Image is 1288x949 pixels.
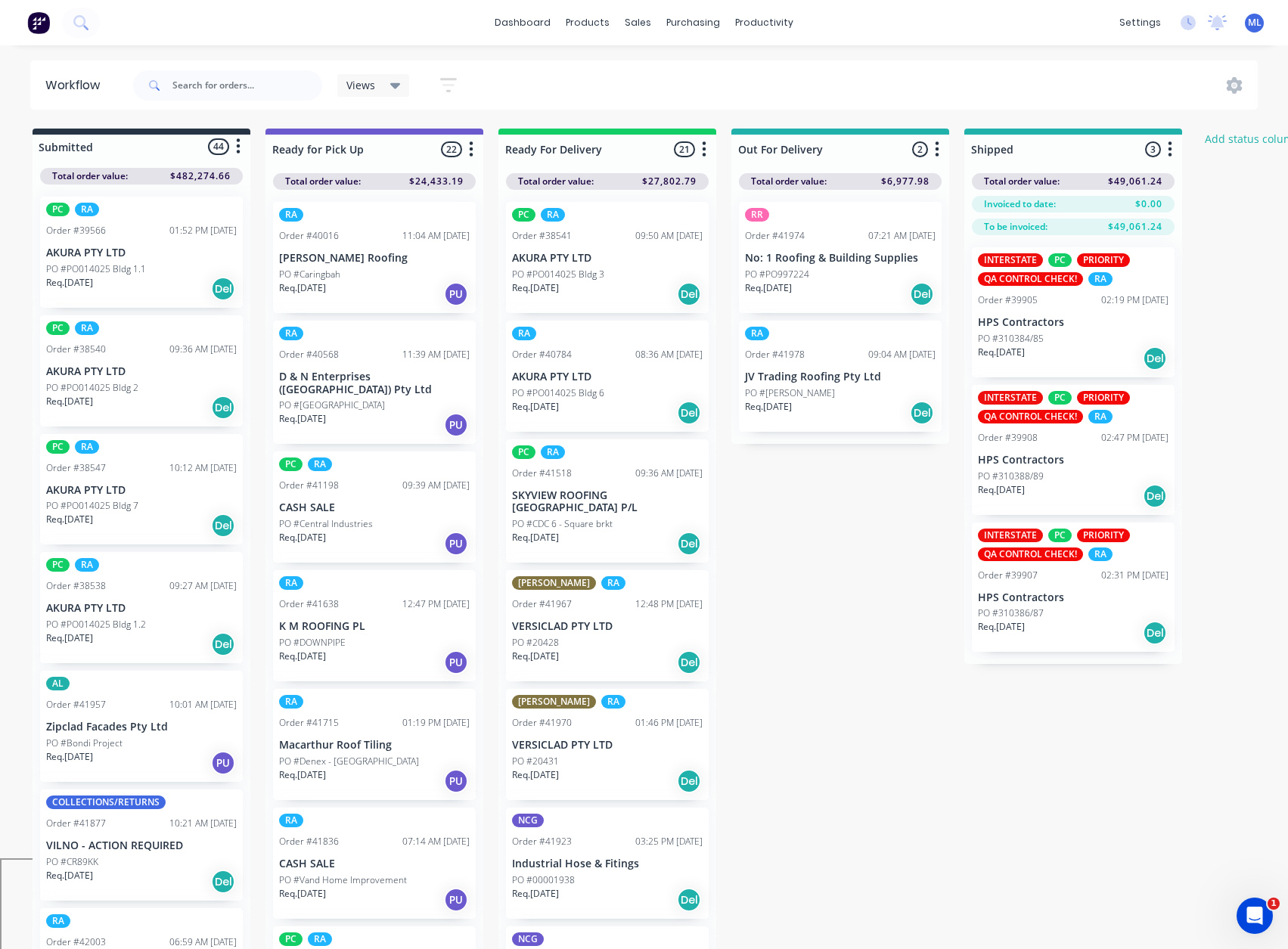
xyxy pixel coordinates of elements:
[444,650,468,675] div: PU
[751,175,827,188] span: Total order value:
[512,695,596,709] div: [PERSON_NAME]
[273,202,476,313] div: RAOrder #4001611:04 AM [DATE][PERSON_NAME] RoofingPO #CaringbahReq.[DATE]PU
[506,689,709,800] div: [PERSON_NAME]RAOrder #4197001:46 PM [DATE]VERSICLAD PTY LTDPO #20431Req.[DATE]Del
[512,597,572,611] div: Order #41967
[512,252,703,265] p: AKURA PTY LTD
[512,768,559,782] p: Req. [DATE]
[273,808,476,919] div: RAOrder #4183607:14 AM [DATE]CASH SALEPO #Vand Home ImprovementReq.[DATE]PU
[512,716,572,730] div: Order #41970
[46,381,138,395] p: PO #PO014025 Bldg 2
[1268,898,1280,910] span: 1
[46,461,106,475] div: Order #38547
[75,203,99,216] div: RA
[279,479,339,492] div: Order #41198
[45,76,107,95] div: Workflow
[169,461,237,475] div: 10:12 AM [DATE]
[40,789,243,901] div: COLLECTIONS/RETURNSOrder #4187710:21 AM [DATE]VILNO - ACTION REQUIREDPO #CR89KKReq.[DATE]Del
[273,570,476,681] div: RAOrder #4163812:47 PM [DATE]K M ROOFING PLPO #DOWNPIPEReq.[DATE]PU
[1048,253,1072,267] div: PC
[1077,529,1130,542] div: PRIORITY
[279,597,339,611] div: Order #41638
[745,386,835,400] p: PO #[PERSON_NAME]
[169,343,237,356] div: 09:36 AM [DATE]
[1112,11,1169,34] div: settings
[40,434,243,545] div: PCRAOrder #3854710:12 AM [DATE]AKURA PTY LTDPO #PO014025 Bldg 7Req.[DATE]Del
[512,650,559,663] p: Req. [DATE]
[211,395,235,420] div: Del
[978,293,1038,307] div: Order #39905
[518,175,594,188] span: Total order value:
[512,755,559,768] p: PO #20431
[677,282,701,306] div: Del
[46,321,70,335] div: PC
[279,887,326,901] p: Req. [DATE]
[745,229,805,243] div: Order #41974
[46,935,106,949] div: Order #42003
[279,281,326,295] p: Req. [DATE]
[601,576,625,590] div: RA
[541,208,565,222] div: RA
[279,716,339,730] div: Order #41715
[279,517,373,531] p: PO #Central Industries
[745,327,769,340] div: RA
[978,431,1038,445] div: Order #39908
[910,401,934,425] div: Del
[617,11,659,34] div: sales
[409,175,464,188] span: $24,433.19
[1143,484,1167,508] div: Del
[279,399,385,412] p: PO #[GEOGRAPHIC_DATA]
[512,739,703,752] p: VERSICLAD PTY LTD
[984,175,1060,188] span: Total order value:
[558,11,617,34] div: products
[1143,621,1167,645] div: Del
[635,467,703,480] div: 09:36 AM [DATE]
[978,483,1025,497] p: Req. [DATE]
[512,281,559,295] p: Req. [DATE]
[402,348,470,361] div: 11:39 AM [DATE]
[46,558,70,572] div: PC
[46,224,106,237] div: Order #39566
[279,755,419,768] p: PO #Denex - [GEOGRAPHIC_DATA]
[46,513,93,526] p: Req. [DATE]
[46,395,93,408] p: Req. [DATE]
[308,932,332,946] div: RA
[279,620,470,633] p: K M ROOFING PL
[279,229,339,243] div: Order #40016
[512,835,572,848] div: Order #41923
[279,371,470,396] p: D & N Enterprises ([GEOGRAPHIC_DATA]) Pty Ltd
[273,689,476,800] div: RAOrder #4171501:19 PM [DATE]Macarthur Roof TilingPO #Denex - [GEOGRAPHIC_DATA]Req.[DATE]PU
[512,371,703,383] p: AKURA PTY LTD
[512,445,535,459] div: PC
[46,499,138,513] p: PO #PO014025 Bldg 7
[211,632,235,656] div: Del
[444,888,468,912] div: PU
[978,529,1043,542] div: INTERSTATE
[1088,547,1113,561] div: RA
[169,579,237,593] div: 09:27 AM [DATE]
[40,197,243,308] div: PCRAOrder #3956601:52 PM [DATE]AKURA PTY LTDPO #PO014025 Bldg 1.1Req.[DATE]Del
[1077,391,1130,405] div: PRIORITY
[402,229,470,243] div: 11:04 AM [DATE]
[169,224,237,237] div: 01:52 PM [DATE]
[739,321,942,432] div: RAOrder #4197809:04 AM [DATE]JV Trading Roofing Pty LtdPO #[PERSON_NAME]Req.[DATE]Del
[279,835,339,848] div: Order #41836
[978,410,1083,423] div: QA CONTROL CHECK!
[444,769,468,793] div: PU
[512,348,572,361] div: Order #40784
[635,597,703,611] div: 12:48 PM [DATE]
[1108,175,1162,188] span: $49,061.24
[881,175,930,188] span: $6,977.98
[46,750,93,764] p: Req. [DATE]
[46,343,106,356] div: Order #38540
[745,208,769,222] div: RR
[978,454,1169,467] p: HPS Contractors
[978,606,1044,620] p: PO #310386/87
[506,439,709,563] div: PCRAOrder #4151809:36 AM [DATE]SKYVIEW ROOFING [GEOGRAPHIC_DATA] P/LPO #CDC 6 - Square brktReq.[D...
[279,873,407,887] p: PO #Vand Home Improvement
[868,348,936,361] div: 09:04 AM [DATE]
[978,272,1083,286] div: QA CONTROL CHECK!
[308,457,332,471] div: RA
[52,169,128,183] span: Total order value:
[444,282,468,306] div: PU
[402,835,470,848] div: 07:14 AM [DATE]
